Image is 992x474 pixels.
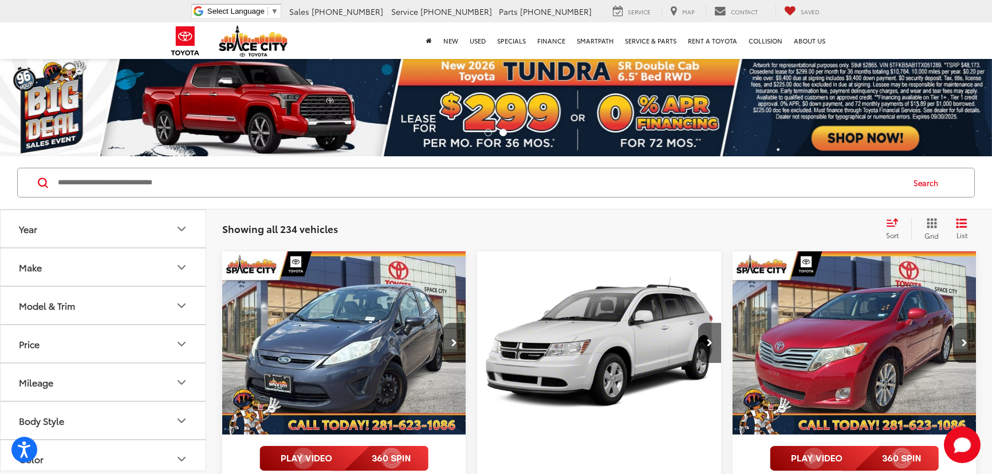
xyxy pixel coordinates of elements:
a: 2009 Toyota VENZA Base2009 Toyota VENZA Base2009 Toyota VENZA Base2009 Toyota VENZA Base [732,251,977,434]
div: 2013 Ford Fiesta S 0 [222,251,467,434]
a: Service & Parts [619,22,682,59]
span: Showing all 234 vehicles [222,222,338,235]
img: 2013 Ford Fiesta S [222,251,467,435]
img: Space City Toyota [219,25,288,57]
a: 2012 Dodge Journey SXT2012 Dodge Journey SXT2012 Dodge Journey SXT2012 Dodge Journey SXT [477,251,722,434]
a: Rent a Toyota [682,22,743,59]
button: YearYear [1,210,207,247]
div: Color [19,453,44,464]
img: full motion video [770,446,939,471]
a: Collision [743,22,788,59]
img: full motion video [259,446,428,471]
a: My Saved Vehicles [776,5,828,18]
div: 2009 Toyota VENZA Base 0 [732,251,977,434]
div: Model & Trim [19,300,75,311]
input: Search by Make, Model, or Keyword [57,169,903,196]
a: Specials [491,22,532,59]
span: ▼ [271,7,278,15]
span: Grid [924,231,939,240]
a: Service [604,5,659,18]
span: [PHONE_NUMBER] [312,6,383,17]
div: 2012 Dodge Journey SXT 0 [477,251,722,434]
span: Sales [289,6,309,17]
button: PricePrice [1,325,207,362]
div: Model & Trim [175,299,188,313]
a: About Us [788,22,831,59]
button: Body StyleBody Style [1,402,207,439]
button: MileageMileage [1,364,207,401]
a: 2013 Ford Fiesta S2013 Ford Fiesta S2013 Ford Fiesta S2013 Ford Fiesta S [222,251,467,434]
img: 2012 Dodge Journey SXT [477,251,722,435]
span: Map [682,7,695,16]
div: Mileage [19,377,53,388]
a: Select Language​ [207,7,278,15]
button: MakeMake [1,248,207,286]
div: Mileage [175,376,188,389]
a: Finance [532,22,571,59]
span: List [956,230,967,240]
div: Make [19,262,42,272]
button: Model & TrimModel & Trim [1,287,207,324]
span: Sort [886,230,899,240]
button: Next image [443,323,466,363]
span: [PHONE_NUMBER] [420,6,492,17]
img: Toyota [164,22,207,60]
div: Price [175,337,188,351]
button: Grid View [911,218,947,240]
a: SmartPath [571,22,619,59]
div: Make [175,260,188,274]
a: Contact [706,5,766,18]
button: Search [903,168,955,197]
svg: Start Chat [944,426,981,463]
span: Service [628,7,651,16]
div: Year [175,222,188,236]
div: Price [19,338,40,349]
a: Home [420,22,438,59]
a: Map [662,5,703,18]
button: Next image [953,323,976,363]
a: Used [464,22,491,59]
span: Select Language [207,7,265,15]
div: Body Style [19,415,64,426]
span: Parts [499,6,518,17]
button: Next image [698,323,721,363]
button: Toggle Chat Window [944,426,981,463]
img: 2009 Toyota VENZA Base [732,251,977,435]
div: Color [175,452,188,466]
span: Contact [731,7,758,16]
span: Saved [801,7,820,16]
button: Select sort value [880,218,911,240]
span: Service [391,6,418,17]
div: Body Style [175,414,188,428]
button: List View [947,218,976,240]
a: New [438,22,464,59]
span: [PHONE_NUMBER] [520,6,592,17]
div: Year [19,223,37,234]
